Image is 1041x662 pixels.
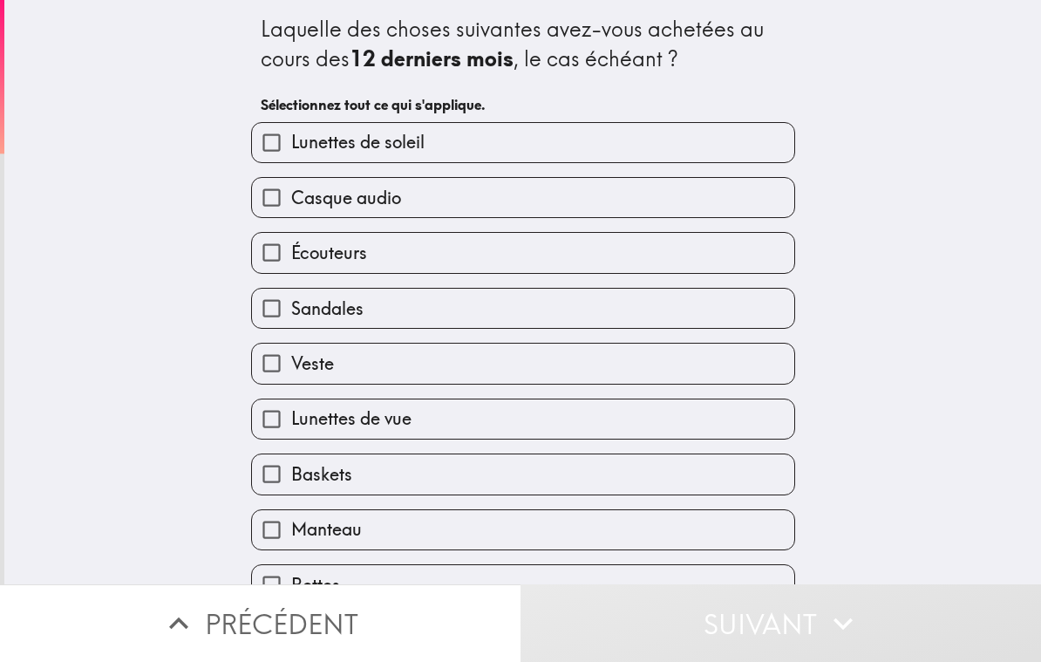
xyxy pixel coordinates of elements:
button: Veste [252,344,794,383]
span: Bottes [291,573,340,597]
button: Bottes [252,565,794,604]
button: Manteau [252,510,794,549]
span: Veste [291,351,334,376]
span: Casque audio [291,186,401,210]
button: Lunettes de soleil [252,123,794,162]
span: Manteau [291,517,362,542]
button: Écouteurs [252,233,794,272]
span: Baskets [291,462,352,487]
h6: Sélectionnez tout ce qui s'applique. [261,95,786,114]
button: Casque audio [252,178,794,217]
div: Laquelle des choses suivantes avez-vous achetées au cours des , le cas échéant ? [261,15,786,73]
span: Écouteurs [291,241,367,265]
button: Baskets [252,454,794,494]
button: Lunettes de vue [252,399,794,439]
span: Sandales [291,297,364,321]
button: Suivant [520,584,1041,662]
button: Sandales [252,289,794,328]
span: Lunettes de soleil [291,130,425,154]
b: 12 derniers mois [350,45,514,72]
span: Lunettes de vue [291,406,412,431]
